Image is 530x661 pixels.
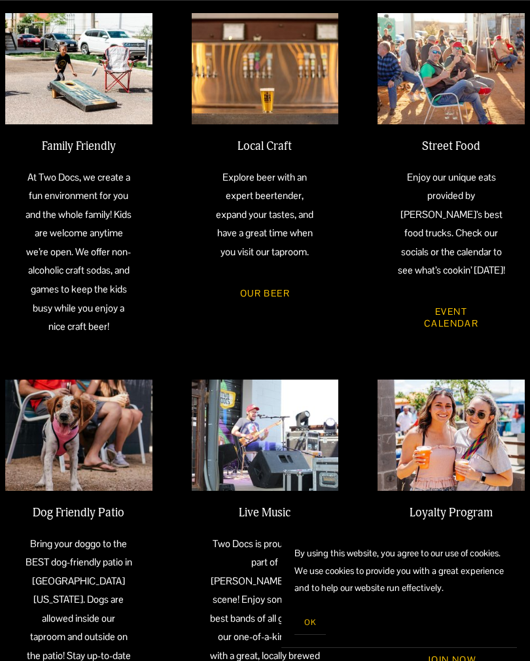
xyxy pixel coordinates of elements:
[378,13,525,124] img: People sitting and socializing outdoors at a festival or event in the late afternoon, with some p...
[294,610,326,635] button: OK
[294,545,504,597] p: By using this website, you agree to our use of cookies. We use cookies to provide you with a grea...
[192,380,339,490] img: Male musician with glasses and a red cap, singing and playing an electric guitar on stage at an o...
[304,617,316,628] span: OK
[281,531,517,648] section: Cookie banner
[396,295,506,340] a: Event Calendar
[396,505,506,520] h2: Loyalty Program
[396,139,506,153] h2: Street Food
[5,13,152,124] img: A girl playing cornhole outdoors on a sunny day, with parked cars and a building in the backgroun...
[210,168,320,262] p: Explore beer with an expert beertender, expand your tastes, and have a great time when you visit ...
[24,168,133,336] p: At Two Docs, we create a fun environment for you and the whole family! Kids are welcome anytime w...
[210,505,320,520] h2: Live Music
[210,139,320,153] h2: Local Craft
[396,168,506,280] p: Enjoy our unique eats provided by [PERSON_NAME]’s best food trucks. Check our socials or the cale...
[5,380,152,490] img: A happy young dog with white and brown fur, wearing a pink harness, standing on gravel with its t...
[222,276,309,310] a: Our Beer
[378,380,525,490] img: Two young women smiling and holding drinks at an outdoor event on a sunny day, with tents and peo...
[24,139,133,153] h2: Family Friendly
[192,13,339,124] img: A glass of beer with the logo of Two Docs Brewing Company, placed on a bar counter with a blurred...
[24,505,133,520] h2: Dog Friendly Patio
